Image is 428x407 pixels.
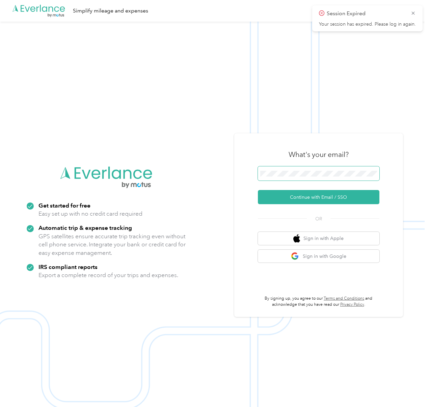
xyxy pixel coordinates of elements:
[340,302,364,307] a: Privacy Policy
[258,296,379,307] p: By signing up, you agree to our and acknowledge that you have read our .
[289,150,349,159] h3: What's your email?
[38,263,98,270] strong: IRS compliant reports
[258,232,379,245] button: apple logoSign in with Apple
[307,215,330,222] span: OR
[258,190,379,204] button: Continue with Email / SSO
[38,232,186,257] p: GPS satellites ensure accurate trip tracking even without cell phone service. Integrate your bank...
[38,271,178,279] p: Export a complete record of your trips and expenses.
[38,224,132,231] strong: Automatic trip & expense tracking
[324,296,364,301] a: Terms and Conditions
[258,250,379,263] button: google logoSign in with Google
[390,369,428,407] iframe: Everlance-gr Chat Button Frame
[73,7,148,15] div: Simplify mileage and expenses
[38,202,90,209] strong: Get started for free
[38,210,142,218] p: Easy set up with no credit card required
[327,9,406,18] p: Session Expired
[291,252,299,261] img: google logo
[319,21,416,27] p: Your session has expired. Please log in again.
[293,234,300,243] img: apple logo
